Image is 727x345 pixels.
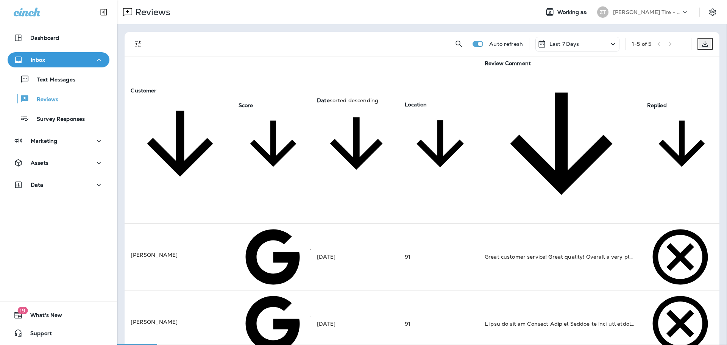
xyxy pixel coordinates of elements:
span: 5 Stars [305,253,637,260]
span: Replied [647,102,716,147]
button: Search Reviews [451,36,466,52]
span: Location [405,101,476,147]
button: Reviews [8,91,109,107]
button: Support [8,326,109,341]
p: Reviews [29,96,58,103]
p: Reviews [132,6,170,18]
span: Score [239,102,308,147]
span: Datesorted descending [317,97,396,147]
span: 91 [405,253,410,260]
span: Support [23,330,52,339]
div: Click to view Customer Drawer [131,318,226,326]
p: Inbox [31,57,45,63]
span: Location [405,101,427,108]
span: Score [239,102,253,109]
button: Text Messages [8,71,109,87]
div: Great customer service! Great quality! Overall a very pleasant experience!!!! [485,253,635,261]
p: Dashboard [30,35,59,41]
span: 1 Star [305,320,637,326]
span: Working as: [557,9,590,16]
td: [DATE] [311,223,399,290]
p: [PERSON_NAME] [131,251,226,259]
button: Dashboard [8,30,109,45]
p: Auto refresh [489,41,523,47]
p: Survey Responses [29,116,85,123]
button: Assets [8,155,109,170]
div: 1 - 5 of 5 [632,41,651,47]
p: Assets [31,160,48,166]
p: Marketing [31,138,57,144]
button: Inbox [8,52,109,67]
button: Settings [706,5,719,19]
span: Date [317,97,330,104]
p: Text Messages [30,76,75,84]
button: Filters [131,36,146,52]
span: 91 [405,320,410,327]
button: Data [8,177,109,192]
span: Review Comment [485,60,638,147]
span: What's New [23,312,62,321]
p: [PERSON_NAME] [131,318,226,326]
span: Customer [131,87,229,147]
span: Review Comment [485,60,531,67]
p: Last 7 Days [549,41,579,47]
button: Survey Responses [8,111,109,126]
span: sorted descending [330,97,378,104]
div: ZT [597,6,608,18]
p: Data [31,182,44,188]
button: 19What's New [8,308,109,323]
button: Export as CSV [697,38,713,50]
span: Customer [131,87,156,94]
span: Replied [647,102,667,109]
button: Collapse Sidebar [93,5,114,20]
button: Marketing [8,133,109,148]
span: 19 [17,307,28,314]
div: I took my car to Ziegler Tire on Monday to have new wheels mounted, an all-wheel alignment, and a... [485,320,635,328]
p: [PERSON_NAME] Tire - [PERSON_NAME] [613,9,681,15]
